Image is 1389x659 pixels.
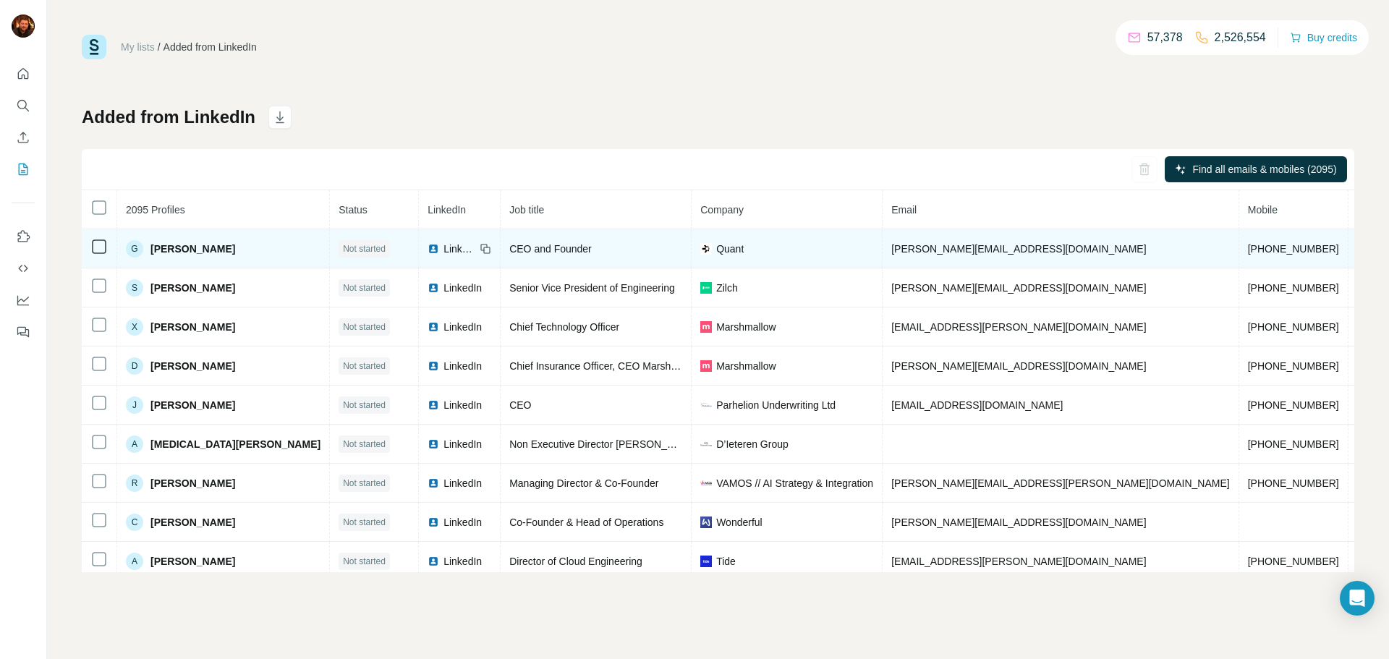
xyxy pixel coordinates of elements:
[150,554,235,569] span: [PERSON_NAME]
[443,476,482,490] span: LinkedIn
[1165,156,1347,182] button: Find all emails & mobiles (2095)
[82,106,255,129] h1: Added from LinkedIn
[509,282,675,294] span: Senior Vice President of Engineering
[343,438,386,451] span: Not started
[428,438,439,450] img: LinkedIn logo
[158,40,161,54] li: /
[891,204,917,216] span: Email
[443,515,482,530] span: LinkedIn
[126,435,143,453] div: A
[343,477,386,490] span: Not started
[716,398,836,412] span: Parhelion Underwriting Ltd
[891,243,1146,255] span: [PERSON_NAME][EMAIL_ADDRESS][DOMAIN_NAME]
[339,204,368,216] span: Status
[891,556,1146,567] span: [EMAIL_ADDRESS][PERSON_NAME][DOMAIN_NAME]
[150,398,235,412] span: [PERSON_NAME]
[12,156,35,182] button: My lists
[428,282,439,294] img: LinkedIn logo
[126,204,185,216] span: 2095 Profiles
[428,204,466,216] span: LinkedIn
[126,553,143,570] div: A
[509,556,642,567] span: Director of Cloud Engineering
[126,357,143,375] div: D
[343,555,386,568] span: Not started
[150,515,235,530] span: [PERSON_NAME]
[700,516,712,528] img: company-logo
[428,399,439,411] img: LinkedIn logo
[443,320,482,334] span: LinkedIn
[509,243,592,255] span: CEO and Founder
[716,554,736,569] span: Tide
[700,556,712,567] img: company-logo
[150,320,235,334] span: [PERSON_NAME]
[509,204,544,216] span: Job title
[716,242,744,256] span: Quant
[1248,282,1339,294] span: [PHONE_NUMBER]
[716,359,776,373] span: Marshmallow
[443,554,482,569] span: LinkedIn
[1248,204,1278,216] span: Mobile
[1192,162,1336,177] span: Find all emails & mobiles (2095)
[509,516,663,528] span: Co-Founder & Head of Operations
[1248,477,1339,489] span: [PHONE_NUMBER]
[1290,27,1357,48] button: Buy credits
[700,480,712,486] img: company-logo
[1248,556,1339,567] span: [PHONE_NUMBER]
[700,360,712,372] img: company-logo
[12,14,35,38] img: Avatar
[428,360,439,372] img: LinkedIn logo
[121,41,155,53] a: My lists
[163,40,257,54] div: Added from LinkedIn
[343,399,386,412] span: Not started
[443,281,482,295] span: LinkedIn
[428,243,439,255] img: LinkedIn logo
[343,281,386,294] span: Not started
[1340,581,1375,616] div: Open Intercom Messenger
[343,516,386,529] span: Not started
[443,359,482,373] span: LinkedIn
[891,516,1146,528] span: [PERSON_NAME][EMAIL_ADDRESS][DOMAIN_NAME]
[82,35,106,59] img: Surfe Logo
[716,437,789,451] span: D’Ieteren Group
[1147,29,1183,46] p: 57,378
[700,399,712,411] img: company-logo
[1248,360,1339,372] span: [PHONE_NUMBER]
[12,61,35,87] button: Quick start
[12,287,35,313] button: Dashboard
[509,399,531,411] span: CEO
[700,438,712,450] img: company-logo
[1248,243,1339,255] span: [PHONE_NUMBER]
[343,242,386,255] span: Not started
[509,360,785,372] span: Chief Insurance Officer, CEO Marshmallow Insurance Limited
[428,556,439,567] img: LinkedIn logo
[12,124,35,150] button: Enrich CSV
[891,477,1230,489] span: [PERSON_NAME][EMAIL_ADDRESS][PERSON_NAME][DOMAIN_NAME]
[716,515,763,530] span: Wonderful
[428,516,439,528] img: LinkedIn logo
[150,437,320,451] span: [MEDICAL_DATA][PERSON_NAME]
[343,360,386,373] span: Not started
[716,281,738,295] span: Zilch
[150,359,235,373] span: [PERSON_NAME]
[509,438,775,450] span: Non Executive Director [PERSON_NAME] - Board Member
[1248,399,1339,411] span: [PHONE_NUMBER]
[428,477,439,489] img: LinkedIn logo
[150,476,235,490] span: [PERSON_NAME]
[1248,438,1339,450] span: [PHONE_NUMBER]
[126,396,143,414] div: J
[891,321,1146,333] span: [EMAIL_ADDRESS][PERSON_NAME][DOMAIN_NAME]
[150,242,235,256] span: [PERSON_NAME]
[509,321,619,333] span: Chief Technology Officer
[343,320,386,333] span: Not started
[700,243,712,255] img: company-logo
[443,437,482,451] span: LinkedIn
[716,320,776,334] span: Marshmallow
[12,224,35,250] button: Use Surfe on LinkedIn
[891,282,1146,294] span: [PERSON_NAME][EMAIL_ADDRESS][DOMAIN_NAME]
[1215,29,1266,46] p: 2,526,554
[716,476,873,490] span: VAMOS // AI Strategy & Integration
[12,93,35,119] button: Search
[1248,321,1339,333] span: [PHONE_NUMBER]
[126,279,143,297] div: S
[126,475,143,492] div: R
